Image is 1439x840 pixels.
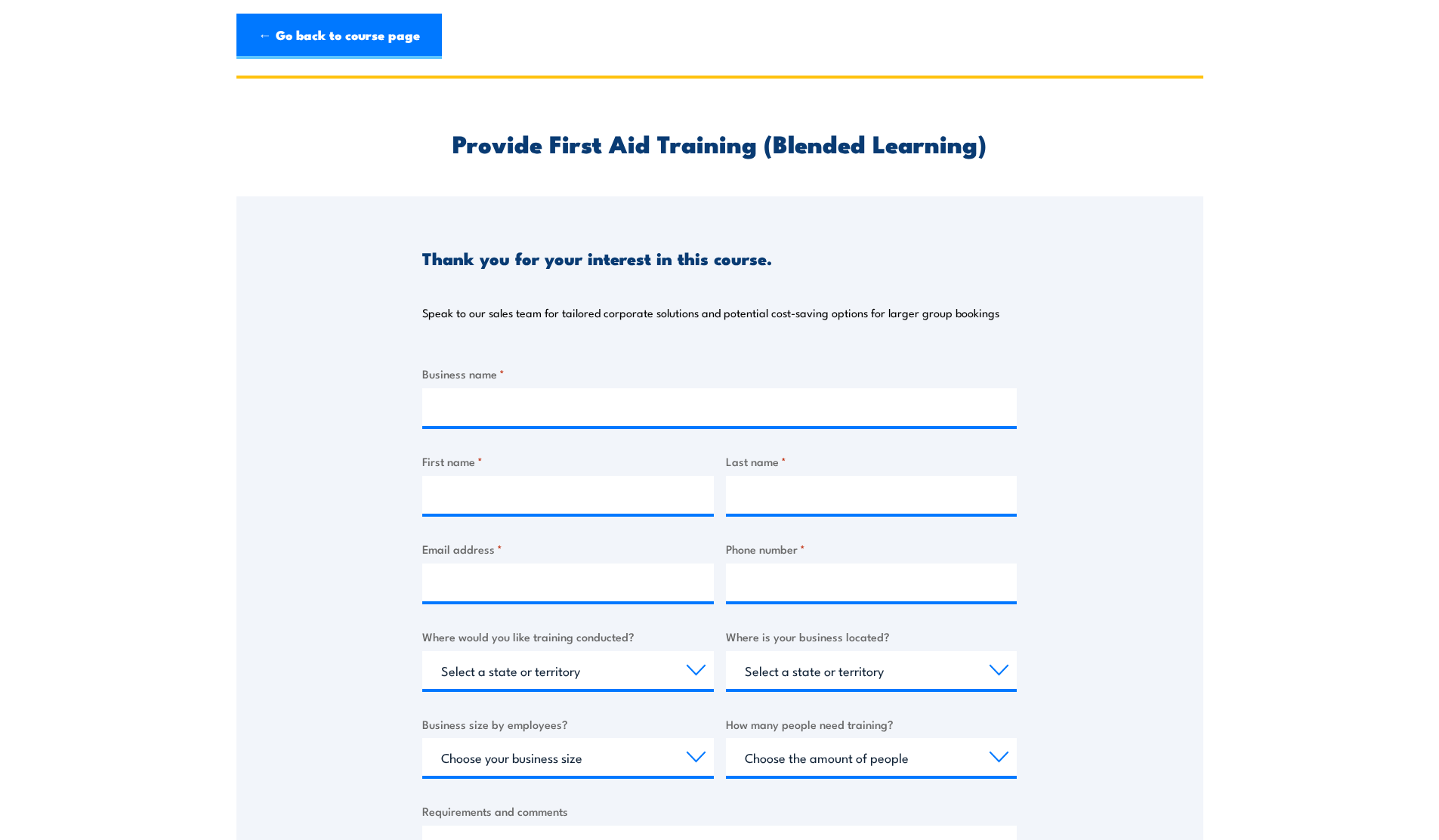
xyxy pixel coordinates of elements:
p: Speak to our sales team for tailored corporate solutions and potential cost-saving options for la... [422,305,999,320]
label: Phone number [726,540,1017,557]
label: Business size by employees? [422,715,714,733]
label: Requirements and comments [422,802,1017,820]
label: Where is your business located? [726,628,1017,645]
label: First name [422,452,714,470]
h2: Provide First Aid Training (Blended Learning) [422,132,1017,153]
h3: Thank you for your interest in this course. [422,249,772,267]
label: Email address [422,540,714,557]
label: Business name [422,365,1017,382]
a: ← Go back to course page [236,14,442,59]
label: Last name [726,452,1017,470]
label: How many people need training? [726,715,1017,733]
label: Where would you like training conducted? [422,628,714,645]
